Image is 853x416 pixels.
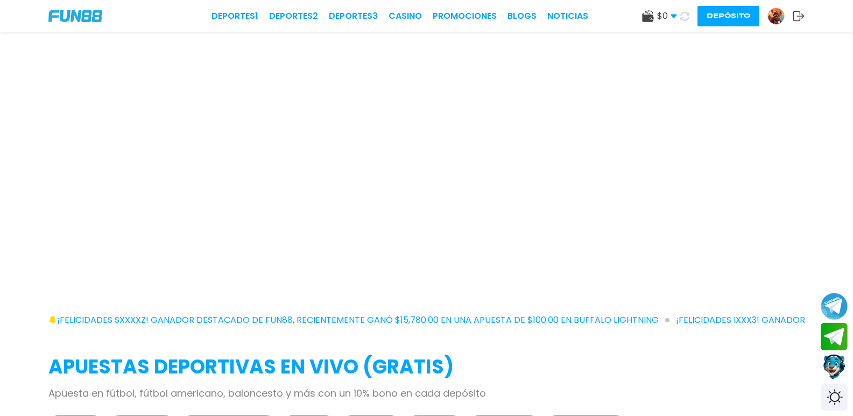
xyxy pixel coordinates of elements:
[269,10,318,23] a: Deportes2
[821,384,848,411] div: Switch theme
[821,323,848,351] button: Join telegram
[329,10,378,23] a: Deportes3
[433,10,497,23] a: Promociones
[507,10,537,23] a: BLOGS
[767,8,793,25] a: Avatar
[697,6,759,26] button: Depósito
[389,10,422,23] a: CASINO
[48,352,805,382] h2: APUESTAS DEPORTIVAS EN VIVO (gratis)
[768,8,784,24] img: Avatar
[821,353,848,381] button: Contact customer service
[212,10,258,23] a: Deportes1
[57,314,669,327] span: ¡FELICIDADES sxxxxz! GANADOR DESTACADO DE FUN88, RECIENTEMENTE GANÓ $15,780.00 EN UNA APUESTA DE ...
[821,292,848,320] button: Join telegram channel
[547,10,588,23] a: NOTICIAS
[48,386,805,400] p: Apuesta en fútbol, fútbol americano, baloncesto y más con un 10% bono en cada depósito
[48,10,102,22] img: Company Logo
[657,10,677,23] span: $ 0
